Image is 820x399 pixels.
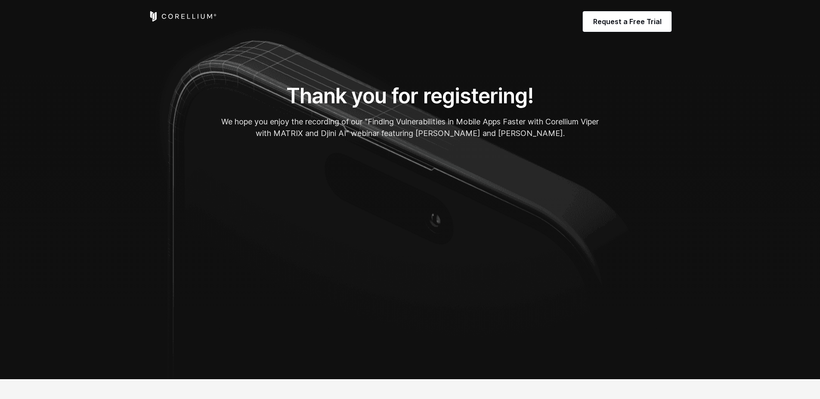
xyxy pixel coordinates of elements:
[593,16,662,27] span: Request a Free Trial
[583,11,672,32] a: Request a Free Trial
[217,146,604,308] iframe: HubSpot Video
[149,11,217,22] a: Corellium Home
[217,116,604,139] p: We hope you enjoy the recording of our “Finding Vulnerabilities in Mobile Apps Faster with Corell...
[217,83,604,109] h1: Thank you for registering!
